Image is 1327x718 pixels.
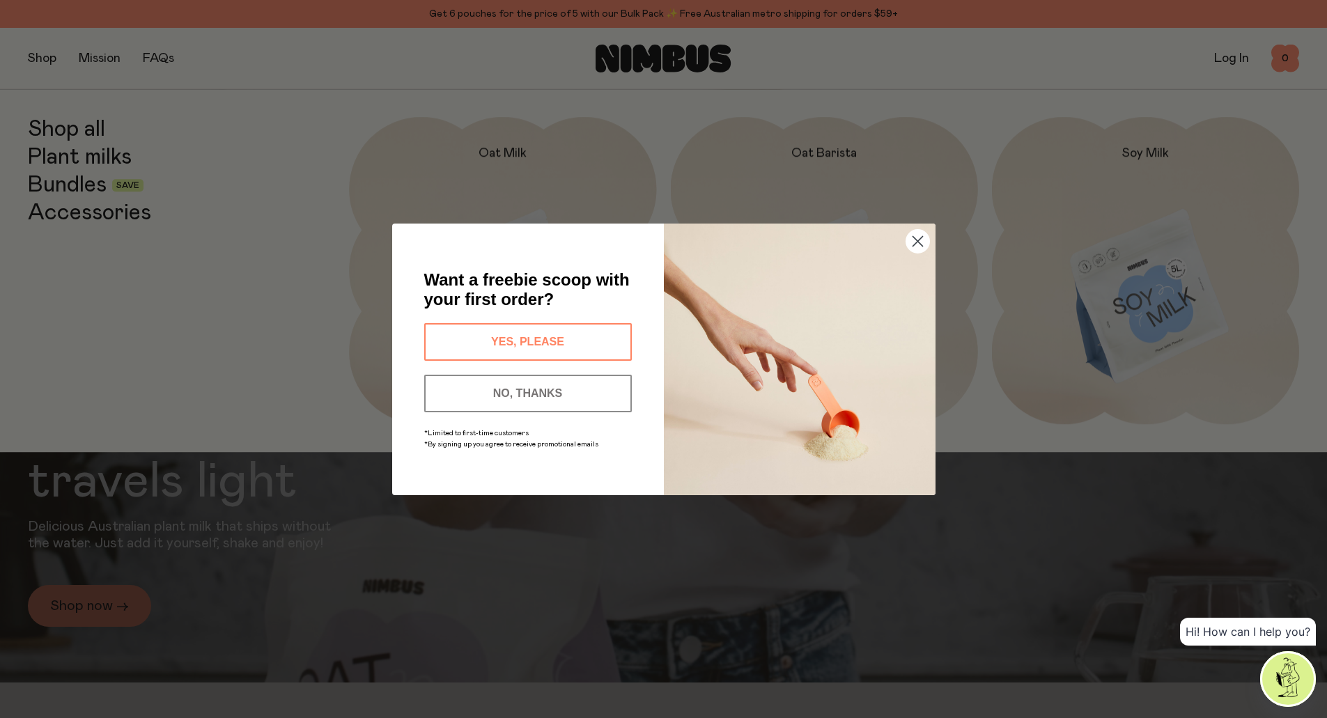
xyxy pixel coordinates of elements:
span: Want a freebie scoop with your first order? [424,270,630,309]
span: *Limited to first-time customers [424,430,529,437]
div: Hi! How can I help you? [1180,618,1316,646]
img: agent [1262,653,1314,705]
span: *By signing up you agree to receive promotional emails [424,441,598,448]
button: Close dialog [906,229,930,253]
button: NO, THANKS [424,375,632,412]
img: c0d45117-8e62-4a02-9742-374a5db49d45.jpeg [664,224,936,495]
button: YES, PLEASE [424,323,632,361]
